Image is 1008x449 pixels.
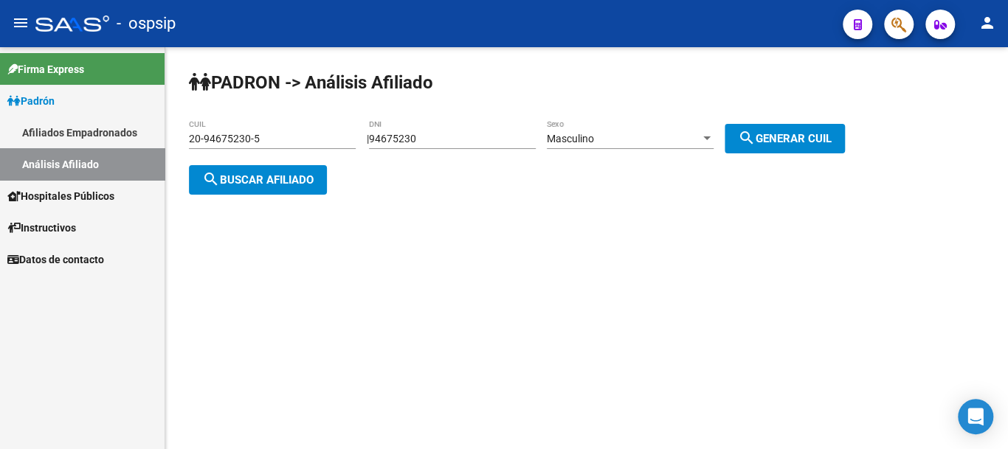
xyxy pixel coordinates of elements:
[958,399,993,434] div: Open Intercom Messenger
[7,61,84,77] span: Firma Express
[738,129,756,147] mat-icon: search
[367,133,856,145] div: |
[7,93,55,109] span: Padrón
[7,188,114,204] span: Hospitales Públicos
[189,72,433,93] strong: PADRON -> Análisis Afiliado
[117,7,176,40] span: - ospsip
[725,124,845,153] button: Generar CUIL
[7,220,76,236] span: Instructivos
[12,14,30,32] mat-icon: menu
[547,133,594,145] span: Masculino
[738,132,832,145] span: Generar CUIL
[7,251,104,268] span: Datos de contacto
[202,173,314,187] span: Buscar afiliado
[978,14,996,32] mat-icon: person
[202,170,220,188] mat-icon: search
[189,165,327,195] button: Buscar afiliado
